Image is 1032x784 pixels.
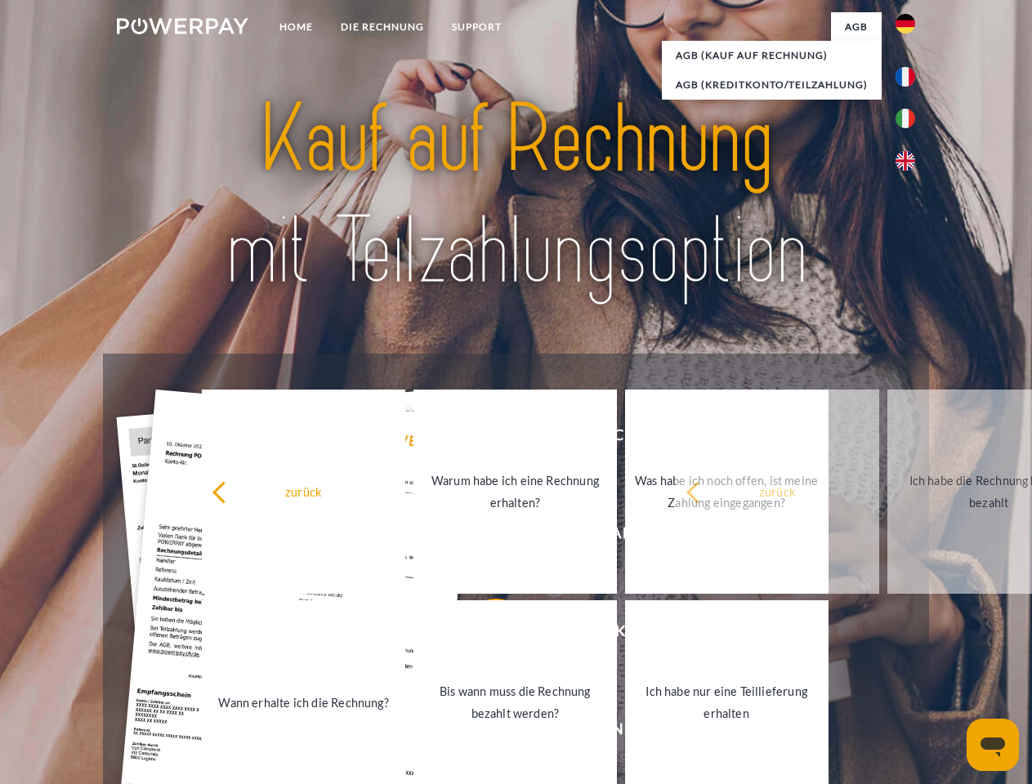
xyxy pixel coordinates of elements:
[117,18,248,34] img: logo-powerpay-white.svg
[896,14,915,33] img: de
[423,680,607,724] div: Bis wann muss die Rechnung bezahlt werden?
[156,78,876,313] img: title-powerpay_de.svg
[662,41,882,70] a: AGB (Kauf auf Rechnung)
[635,470,819,514] div: Was habe ich noch offen, ist meine Zahlung eingegangen?
[662,70,882,100] a: AGB (Kreditkonto/Teilzahlung)
[327,12,438,42] a: DIE RECHNUNG
[896,109,915,128] img: it
[438,12,516,42] a: SUPPORT
[625,390,829,594] a: Was habe ich noch offen, ist meine Zahlung eingegangen?
[967,719,1019,771] iframe: Schaltfläche zum Öffnen des Messaging-Fensters
[212,480,395,502] div: zurück
[831,12,882,42] a: agb
[896,67,915,87] img: fr
[635,680,819,724] div: Ich habe nur eine Teillieferung erhalten
[896,151,915,171] img: en
[423,470,607,514] div: Warum habe ich eine Rechnung erhalten?
[686,480,869,502] div: zurück
[266,12,327,42] a: Home
[212,691,395,713] div: Wann erhalte ich die Rechnung?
